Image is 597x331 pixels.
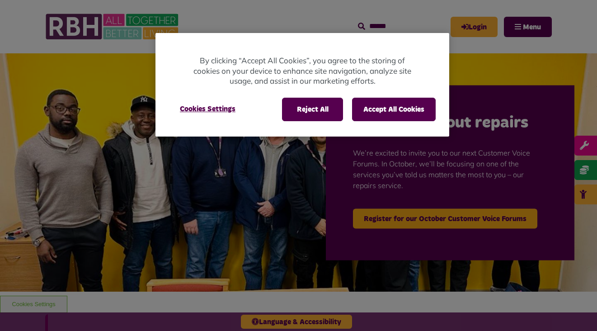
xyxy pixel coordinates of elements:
p: By clicking “Accept All Cookies”, you agree to the storing of cookies on your device to enhance s... [192,56,413,86]
div: Privacy [155,33,449,137]
div: Cookie banner [155,33,449,137]
button: Cookies Settings [169,98,246,120]
button: Accept All Cookies [352,98,436,121]
button: Reject All [282,98,343,121]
